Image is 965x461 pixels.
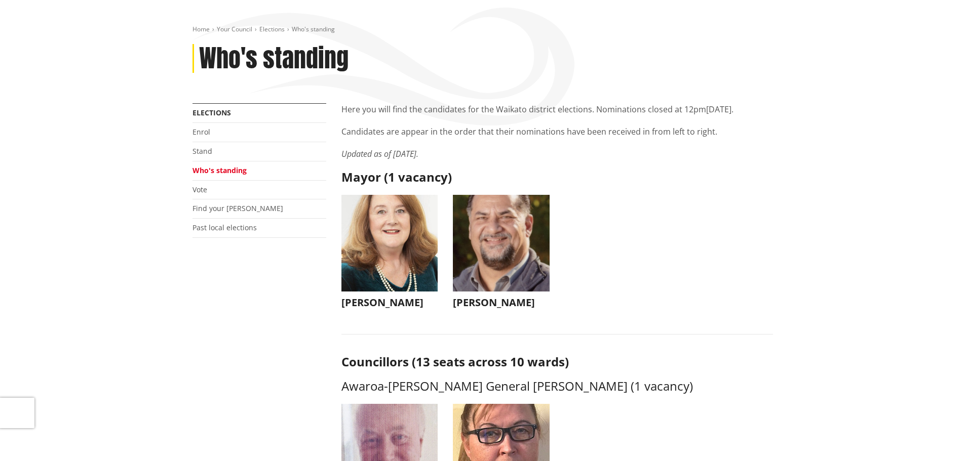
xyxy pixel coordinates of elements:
[341,169,452,185] strong: Mayor (1 vacancy)
[192,165,247,175] a: Who's standing
[192,223,257,232] a: Past local elections
[341,195,438,291] img: WO-M__CHURCH_J__UwGuY
[453,195,550,291] img: WO-M__BECH_A__EWN4j
[192,127,210,137] a: Enrol
[341,103,773,115] p: Here you will find the candidates for the Waikato district elections. Nominations closed at 12pm[...
[292,25,335,33] span: Who's standing
[918,418,955,455] iframe: Messenger Launcher
[341,195,438,314] button: [PERSON_NAME]
[199,44,349,73] h1: Who's standing
[192,185,207,194] a: Vote
[341,125,773,138] p: Candidates are appear in the order that their nominations have been received in from left to right.
[192,108,231,117] a: Elections
[453,195,550,314] button: [PERSON_NAME]
[259,25,285,33] a: Elections
[341,353,569,370] strong: Councillors (13 seats across 10 wards)
[341,379,773,394] h3: Awaroa-[PERSON_NAME] General [PERSON_NAME] (1 vacancy)
[192,25,773,34] nav: breadcrumb
[217,25,252,33] a: Your Council
[192,25,210,33] a: Home
[192,203,283,213] a: Find your [PERSON_NAME]
[341,297,438,309] h3: [PERSON_NAME]
[453,297,550,309] h3: [PERSON_NAME]
[192,146,212,156] a: Stand
[341,148,418,159] em: Updated as of [DATE].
